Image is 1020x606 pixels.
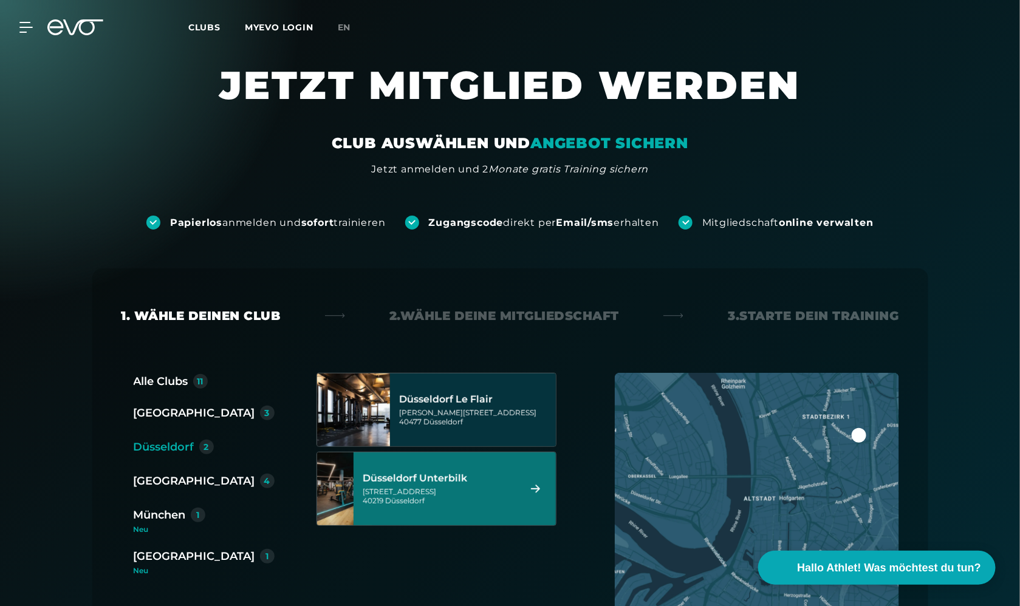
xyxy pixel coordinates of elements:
button: Hallo Athlet! Was möchtest du tun? [758,551,996,585]
strong: sofort [301,217,334,228]
span: Clubs [188,22,221,33]
div: 1 [265,552,269,560]
div: Düsseldorf Le Flair [400,393,552,406]
div: 2 [204,443,209,451]
div: Neu [134,567,275,574]
div: direkt per erhalten [429,216,659,230]
div: anmelden und trainieren [170,216,386,230]
div: [PERSON_NAME][STREET_ADDRESS] 40477 Düsseldorf [400,408,552,426]
div: Jetzt anmelden und 2 [372,162,649,177]
strong: Papierlos [170,217,222,228]
div: Düsseldorf Unterbilk [363,472,516,485]
a: Clubs [188,21,245,33]
strong: online verwalten [779,217,874,228]
div: [GEOGRAPHIC_DATA] [134,548,255,565]
div: 1. Wähle deinen Club [122,307,281,324]
div: 2. Wähle deine Mitgliedschaft [389,307,619,324]
div: CLUB AUSWÄHLEN UND [332,134,688,153]
em: ANGEBOT SICHERN [530,134,688,152]
em: Monate gratis Training sichern [489,163,649,175]
div: Mitgliedschaft [702,216,874,230]
a: MYEVO LOGIN [245,22,313,33]
div: 4 [264,477,270,485]
h1: JETZT MITGLIED WERDEN [146,61,875,134]
div: 3 [265,409,270,417]
div: Neu [134,526,284,533]
div: Alle Clubs [134,373,188,390]
div: 11 [197,377,204,386]
span: en [338,22,351,33]
span: Hallo Athlet! Was möchtest du tun? [797,560,981,576]
div: Düsseldorf [134,438,194,455]
div: [STREET_ADDRESS] 40219 Düsseldorf [363,487,516,505]
div: [GEOGRAPHIC_DATA] [134,404,255,421]
div: München [134,506,186,523]
div: [GEOGRAPHIC_DATA] [134,472,255,489]
img: Düsseldorf Unterbilk [299,452,372,525]
div: 3. Starte dein Training [728,307,899,324]
img: Düsseldorf Le Flair [317,373,390,446]
div: 1 [196,511,199,519]
strong: Email/sms [556,217,614,228]
a: en [338,21,366,35]
strong: Zugangscode [429,217,504,228]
